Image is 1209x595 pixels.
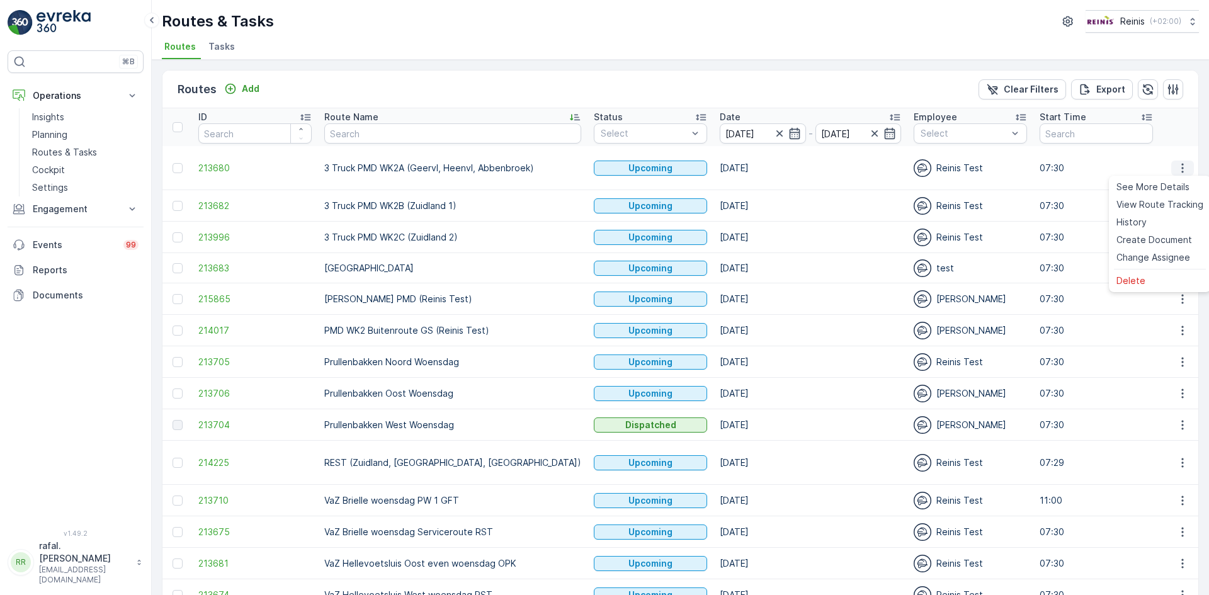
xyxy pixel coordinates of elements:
td: Prullenbakken West Woensdag [318,409,587,441]
span: Tasks [208,40,235,53]
button: Upcoming [594,323,707,338]
td: 3 Truck PMD WK2B (Zuidland 1) [318,190,587,222]
p: ID [198,111,207,123]
button: Engagement [8,196,144,222]
a: Cockpit [27,161,144,179]
p: ( +02:00 ) [1150,16,1181,26]
p: Upcoming [628,200,673,212]
p: Insights [32,111,64,123]
input: Search [324,123,581,144]
button: Upcoming [594,556,707,571]
a: 213680 [198,162,312,174]
div: Toggle Row Selected [173,163,183,173]
div: Toggle Row Selected [173,388,183,399]
a: Events99 [8,232,144,258]
div: Reinis Test [914,523,1027,541]
a: Reports [8,258,144,283]
td: [DATE] [713,190,907,222]
img: svg%3e [914,492,931,509]
a: View Route Tracking [1111,196,1208,213]
td: [GEOGRAPHIC_DATA] [318,253,587,283]
p: [EMAIL_ADDRESS][DOMAIN_NAME] [39,565,130,585]
a: 213704 [198,419,312,431]
td: Prullenbakken Oost Woensdag [318,378,587,409]
div: Reinis Test [914,197,1027,215]
td: 3 Truck PMD WK2A (Geervl, Heenvl, Abbenbroek) [318,146,587,190]
button: Dispatched [594,417,707,433]
td: REST (Zuidland, [GEOGRAPHIC_DATA], [GEOGRAPHIC_DATA]) [318,441,587,485]
img: svg%3e [914,416,931,434]
td: 07:30 [1033,346,1159,378]
div: test [914,259,1027,277]
div: [PERSON_NAME] [914,322,1027,339]
span: Routes [164,40,196,53]
p: Upcoming [628,387,673,400]
div: RR [11,552,31,572]
span: 213996 [198,231,312,244]
a: Routes & Tasks [27,144,144,161]
a: 213675 [198,526,312,538]
button: Clear Filters [979,79,1066,99]
div: [PERSON_NAME] [914,290,1027,308]
button: Upcoming [594,493,707,508]
p: Upcoming [628,494,673,507]
button: Upcoming [594,524,707,540]
td: [DATE] [713,315,907,346]
a: 213682 [198,200,312,212]
td: 07:30 [1033,516,1159,548]
p: - [809,126,813,141]
div: Toggle Row Selected [173,458,183,468]
img: svg%3e [914,159,931,177]
a: 213710 [198,494,312,507]
p: Start Time [1040,111,1086,123]
div: Toggle Row Selected [173,326,183,336]
input: Search [1040,123,1153,144]
img: svg%3e [914,290,931,308]
p: Select [601,127,688,140]
p: Employee [914,111,957,123]
td: Prullenbakken Noord Woensdag [318,346,587,378]
p: Clear Filters [1004,83,1059,96]
div: Toggle Row Selected [173,420,183,430]
p: Upcoming [628,557,673,570]
button: Upcoming [594,230,707,245]
img: svg%3e [914,229,931,246]
a: 214017 [198,324,312,337]
p: Upcoming [628,456,673,469]
td: [DATE] [713,146,907,190]
p: ⌘B [122,57,135,67]
p: Engagement [33,203,118,215]
span: v 1.49.2 [8,530,144,537]
td: 07:30 [1033,146,1159,190]
button: Upcoming [594,292,707,307]
div: Toggle Row Selected [173,232,183,242]
div: [PERSON_NAME] [914,416,1027,434]
a: 214225 [198,456,312,469]
a: Documents [8,283,144,308]
span: 215865 [198,293,312,305]
div: Reinis Test [914,159,1027,177]
p: Events [33,239,116,251]
td: 11:00 [1033,485,1159,516]
p: Upcoming [628,262,673,275]
p: Cockpit [32,164,65,176]
img: svg%3e [914,197,931,215]
td: 07:29 [1033,441,1159,485]
td: [DATE] [713,548,907,579]
td: VaZ Hellevoetsluis Oost even woensdag OPK [318,548,587,579]
td: [DATE] [713,283,907,315]
input: dd/mm/yyyy [815,123,902,144]
td: 07:30 [1033,548,1159,579]
span: 213705 [198,356,312,368]
a: Settings [27,179,144,196]
img: logo_light-DOdMpM7g.png [37,10,91,35]
a: 213683 [198,262,312,275]
p: Status [594,111,623,123]
input: dd/mm/yyyy [720,123,806,144]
